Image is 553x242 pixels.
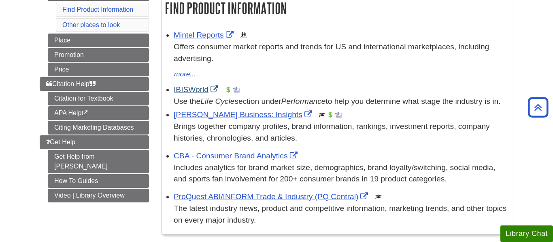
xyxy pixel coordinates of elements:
[62,6,133,13] a: Find Product Information
[327,112,334,118] img: Financial Report
[48,92,149,105] a: Citation for Textbook
[40,77,149,91] a: Citation Help
[233,86,240,93] img: Industry Report
[174,203,509,226] p: The latest industry news, product and competitive information, marketing trends, and other topics...
[500,225,553,242] button: Library Chat
[48,63,149,76] a: Price
[48,48,149,62] a: Promotion
[48,34,149,47] a: Place
[48,174,149,188] a: How To Guides
[40,135,149,149] a: Get Help
[174,110,314,119] a: Link opens in new window
[174,121,509,144] p: Brings together company profiles, brand information, rankings, investment reports, company histor...
[48,150,149,173] a: Get Help from [PERSON_NAME]
[174,162,509,185] p: Includes analytics for brand market size, demographics, brand loyalty/switching, social media, an...
[46,80,96,87] span: Citation Help
[174,41,509,65] p: Offers consumer market reports and trends for US and international marketplaces, including advert...
[335,112,342,118] img: Industry Report
[375,194,382,200] img: Scholarly or Peer Reviewed
[525,102,551,113] a: Back to Top
[46,139,75,145] span: Get Help
[319,112,325,118] img: Scholarly or Peer Reviewed
[174,192,370,201] a: Link opens in new window
[62,21,120,28] a: Other places to look
[225,86,232,93] img: Financial Report
[48,106,149,120] a: APA Help
[174,85,220,94] a: Link opens in new window
[240,32,247,38] img: Demographics
[174,96,509,107] div: Use the section under to help you determine what stage the industry is in.
[174,69,196,80] button: more...
[281,97,326,105] i: Performance
[200,97,234,105] i: Life Cycle
[48,121,149,135] a: Citing Marketing Databases
[174,31,236,39] a: Link opens in new window
[48,189,149,202] a: Video | Library Overview
[174,152,300,160] a: Link opens in new window
[81,111,88,116] i: This link opens in a new window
